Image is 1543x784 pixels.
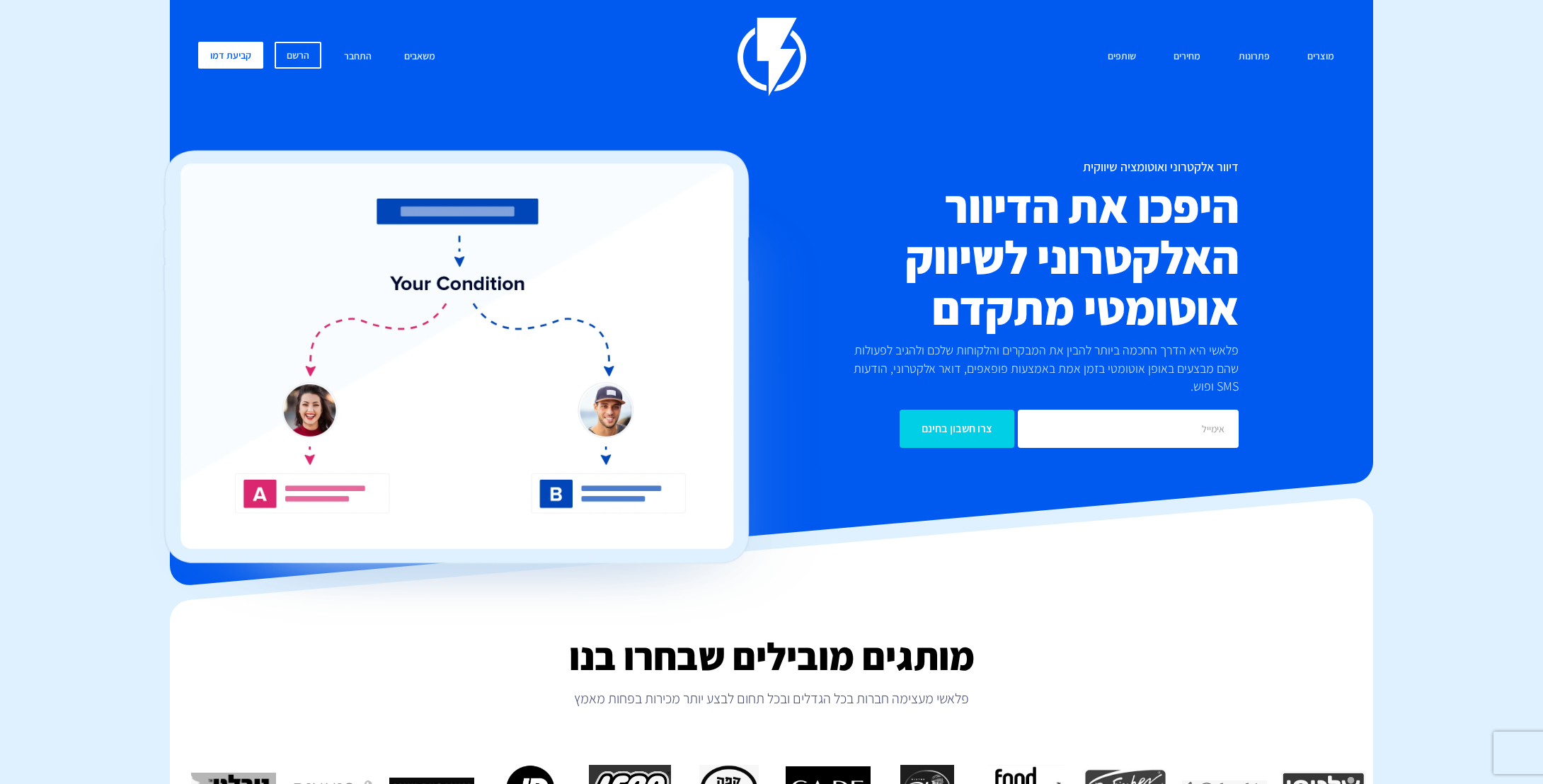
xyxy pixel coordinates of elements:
[687,181,1239,334] h2: היפכו את הדיוור האלקטרוני לשיווק אוטומטי מתקדם
[333,42,382,72] a: התחבר
[275,42,321,69] a: הרשם
[394,42,446,72] a: משאבים
[1228,42,1280,72] a: פתרונות
[1097,42,1147,72] a: שותפים
[198,42,263,69] a: קביעת דמו
[687,160,1239,174] h1: דיוור אלקטרוני ואוטומציה שיווקית
[170,635,1373,678] h2: מותגים מובילים שבחרו בנו
[1018,410,1239,448] input: אימייל
[170,688,1373,708] p: פלאשי מעצימה חברות בכל הגדלים ובכל תחום לבצע יותר מכירות בפחות מאמץ
[900,410,1014,448] input: צרו חשבון בחינם
[1297,42,1345,72] a: מוצרים
[830,341,1239,396] p: פלאשי היא הדרך החכמה ביותר להבין את המבקרים והלקוחות שלכם ולהגיב לפעולות שהם מבצעים באופן אוטומטי...
[1163,42,1211,72] a: מחירים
